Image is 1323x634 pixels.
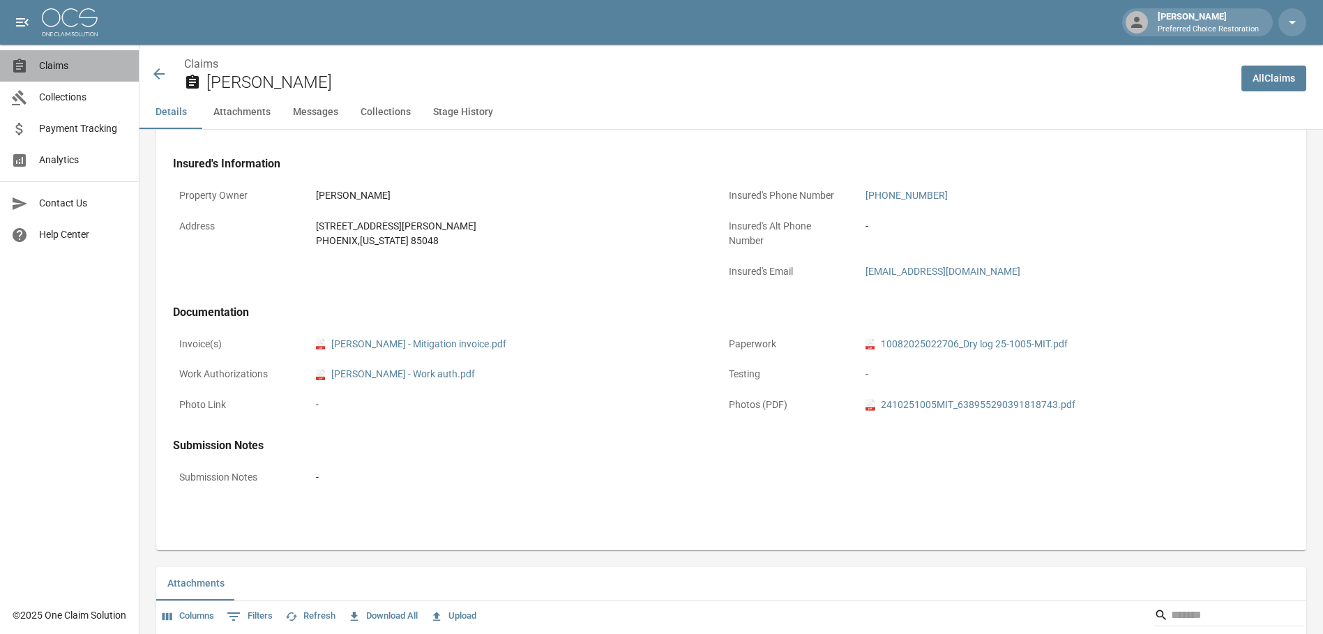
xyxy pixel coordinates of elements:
h4: Submission Notes [173,439,1255,453]
span: Claims [39,59,128,73]
a: pdf[PERSON_NAME] - Mitigation invoice.pdf [316,337,506,352]
a: [EMAIL_ADDRESS][DOMAIN_NAME] [865,266,1020,277]
span: Collections [39,90,128,105]
button: Download All [345,605,421,627]
div: [PERSON_NAME] [1152,10,1264,35]
p: Preferred Choice Restoration [1158,24,1259,36]
button: Select columns [159,605,218,627]
p: Photos (PDF) [723,391,848,418]
p: Paperwork [723,331,848,358]
a: [PHONE_NUMBER] [865,190,948,201]
button: Show filters [223,605,276,628]
a: pdf2410251005MIT_638955290391818743.pdf [865,398,1075,412]
button: Details [139,96,202,129]
div: [PERSON_NAME] [316,188,391,203]
h4: Documentation [173,305,1255,319]
img: ocs-logo-white-transparent.png [42,8,98,36]
p: Insured's Alt Phone Number [723,213,848,255]
p: Photo Link [173,391,298,418]
div: - [865,367,1249,382]
button: open drawer [8,8,36,36]
p: Testing [723,361,848,388]
div: PHOENIX , [US_STATE] 85048 [316,234,476,248]
span: Help Center [39,227,128,242]
span: Payment Tracking [39,121,128,136]
p: Insured's Email [723,258,848,285]
button: Messages [282,96,349,129]
span: Analytics [39,153,128,167]
h4: Insured's Information [173,157,1255,171]
div: © 2025 One Claim Solution [13,608,126,622]
button: Collections [349,96,422,129]
div: anchor tabs [139,96,1323,129]
p: Submission Notes [173,464,298,491]
button: Refresh [282,605,339,627]
nav: breadcrumb [184,56,1230,73]
a: pdf10082025022706_Dry log 25-1005-MIT.pdf [865,337,1068,352]
h2: [PERSON_NAME] [206,73,1230,93]
a: AllClaims [1241,66,1306,91]
div: related-list tabs [156,567,1306,601]
button: Attachments [202,96,282,129]
div: - [865,219,868,234]
p: Work Authorizations [173,361,298,388]
div: - [316,470,319,485]
div: - [316,398,319,412]
p: Property Owner [173,182,298,209]
a: pdf[PERSON_NAME] - Work auth.pdf [316,367,475,382]
a: Claims [184,57,218,70]
p: Address [173,213,298,240]
button: Attachments [156,567,236,601]
div: Search [1154,604,1303,629]
button: Upload [427,605,480,627]
button: Stage History [422,96,504,129]
p: Invoice(s) [173,331,298,358]
p: Insured's Phone Number [723,182,848,209]
span: Contact Us [39,196,128,211]
div: [STREET_ADDRESS][PERSON_NAME] [316,219,476,234]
